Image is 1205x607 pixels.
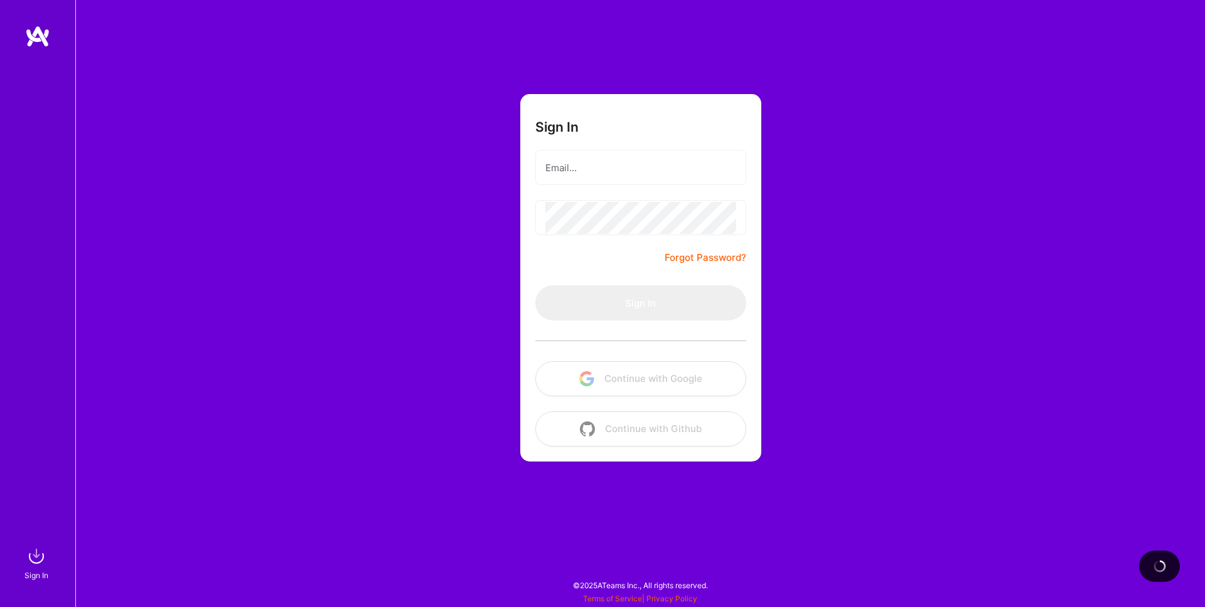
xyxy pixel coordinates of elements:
[1151,558,1167,574] img: loading
[583,594,642,603] a: Terms of Service
[24,569,48,582] div: Sign In
[665,250,746,265] a: Forgot Password?
[75,569,1205,601] div: © 2025 ATeams Inc., All rights reserved.
[545,152,736,184] input: Email...
[646,594,697,603] a: Privacy Policy
[580,421,595,436] img: icon
[535,285,746,320] button: Sign In
[579,371,594,386] img: icon
[535,411,746,446] button: Continue with Github
[535,119,579,135] h3: Sign In
[583,594,697,603] span: |
[535,361,746,396] button: Continue with Google
[26,544,49,582] a: sign inSign In
[24,544,49,569] img: sign in
[25,25,50,48] img: logo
